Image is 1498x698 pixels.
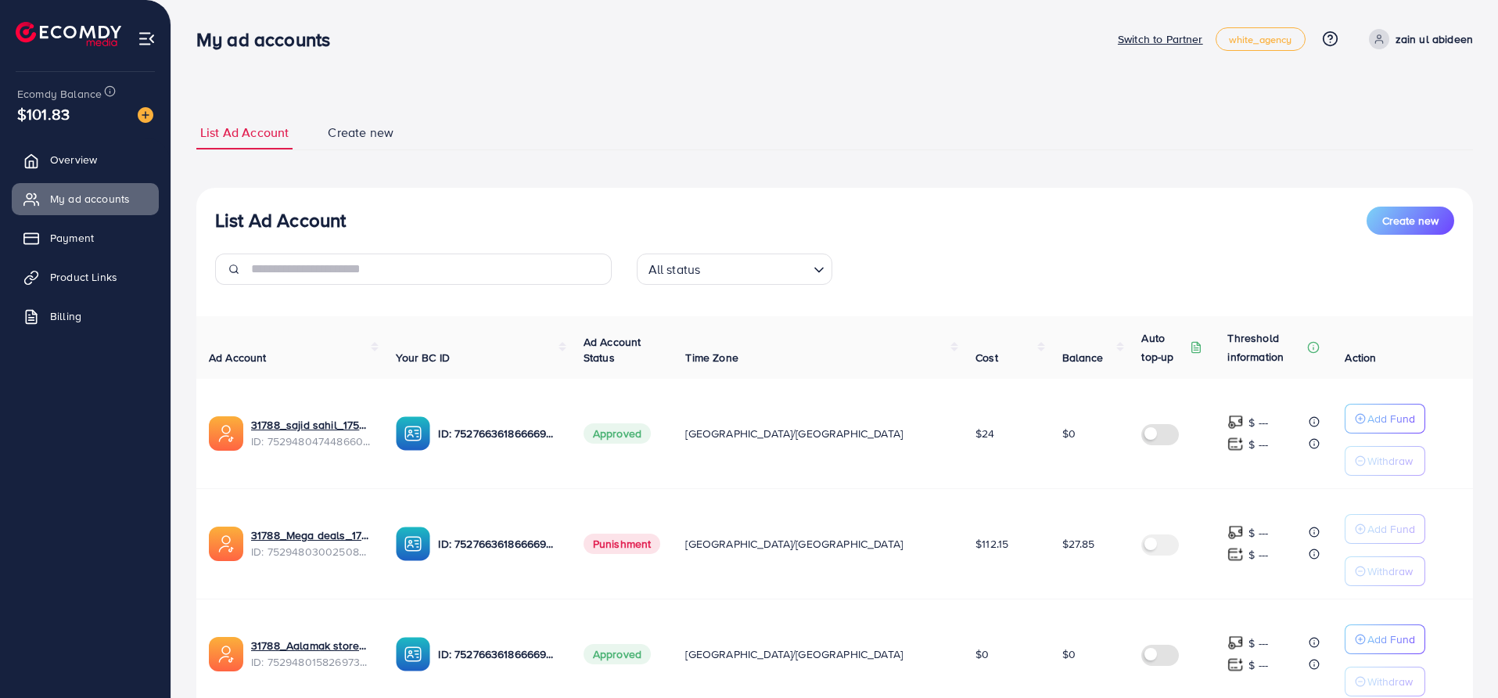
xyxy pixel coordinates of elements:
p: Withdraw [1367,562,1413,581]
a: zain ul abideen [1363,29,1473,49]
p: $ --- [1248,634,1268,653]
p: $ --- [1248,413,1268,432]
button: Withdraw [1345,667,1425,696]
img: menu [138,30,156,48]
img: ic-ads-acc.e4c84228.svg [209,527,243,561]
div: <span class='underline'>31788_sajid sahil_1753093799720</span></br>7529480474486603792 [251,417,371,449]
span: All status [645,258,704,281]
span: [GEOGRAPHIC_DATA]/[GEOGRAPHIC_DATA] [685,646,903,662]
a: white_agency [1216,27,1306,51]
span: Punishment [584,534,661,554]
img: top-up amount [1227,546,1244,563]
p: Withdraw [1367,452,1413,470]
button: Add Fund [1345,624,1425,654]
span: Cost [975,350,998,365]
img: top-up amount [1227,524,1244,541]
p: Auto top-up [1141,329,1187,366]
a: Overview [12,144,159,175]
button: Create new [1367,207,1454,235]
a: Payment [12,222,159,254]
span: Balance [1062,350,1104,365]
p: zain ul abideen [1396,30,1473,49]
span: Ad Account Status [584,334,641,365]
span: $27.85 [1062,536,1095,552]
span: [GEOGRAPHIC_DATA]/[GEOGRAPHIC_DATA] [685,426,903,441]
div: <span class='underline'>31788_Aalamak store_1753093719731</span></br>7529480158269734929 [251,638,371,670]
p: Add Fund [1367,630,1415,649]
p: Add Fund [1367,409,1415,428]
span: Action [1345,350,1376,365]
button: Add Fund [1345,404,1425,434]
button: Withdraw [1345,446,1425,476]
img: top-up amount [1227,436,1244,452]
span: Product Links [50,269,117,285]
span: $0 [975,646,989,662]
a: Product Links [12,261,159,293]
img: ic-ads-acc.e4c84228.svg [209,637,243,671]
img: ic-ba-acc.ded83a64.svg [396,527,430,561]
span: My ad accounts [50,191,130,207]
img: ic-ba-acc.ded83a64.svg [396,637,430,671]
img: top-up amount [1227,657,1244,673]
iframe: Chat [1432,628,1486,686]
input: Search for option [705,255,806,281]
a: 31788_Mega deals_1753093746176 [251,527,371,543]
span: Ecomdy Balance [17,86,102,102]
a: My ad accounts [12,183,159,214]
span: Your BC ID [396,350,450,365]
img: ic-ba-acc.ded83a64.svg [396,416,430,451]
p: $ --- [1248,656,1268,675]
p: $ --- [1248,435,1268,454]
span: List Ad Account [200,124,289,142]
span: white_agency [1229,34,1292,45]
span: $112.15 [975,536,1008,552]
span: Approved [584,423,651,444]
span: $24 [975,426,994,441]
a: 31788_sajid sahil_1753093799720 [251,417,371,433]
span: $0 [1062,426,1076,441]
span: Ad Account [209,350,267,365]
p: $ --- [1248,545,1268,564]
p: Add Fund [1367,520,1415,538]
p: Switch to Partner [1118,30,1203,49]
span: ID: 7529480158269734929 [251,654,371,670]
p: ID: 7527663618666692616 [438,534,558,553]
img: top-up amount [1227,414,1244,430]
span: ID: 7529480474486603792 [251,434,371,449]
span: Billing [50,308,81,324]
span: Create new [328,124,393,142]
p: ID: 7527663618666692616 [438,424,558,443]
span: Create new [1382,213,1439,228]
span: $101.83 [17,103,70,125]
button: Withdraw [1345,556,1425,586]
span: Time Zone [685,350,738,365]
img: logo [16,22,121,46]
span: $0 [1062,646,1076,662]
span: Payment [50,230,94,246]
span: [GEOGRAPHIC_DATA]/[GEOGRAPHIC_DATA] [685,536,903,552]
p: $ --- [1248,523,1268,542]
h3: My ad accounts [196,28,343,51]
div: Search for option [637,254,832,285]
p: Threshold information [1227,329,1304,366]
img: top-up amount [1227,635,1244,651]
p: Withdraw [1367,672,1413,691]
a: 31788_Aalamak store_1753093719731 [251,638,371,653]
h3: List Ad Account [215,209,346,232]
div: <span class='underline'>31788_Mega deals_1753093746176</span></br>7529480300250808336 [251,527,371,559]
a: Billing [12,300,159,332]
span: Approved [584,644,651,664]
span: Overview [50,152,97,167]
img: ic-ads-acc.e4c84228.svg [209,416,243,451]
span: ID: 7529480300250808336 [251,544,371,559]
p: ID: 7527663618666692616 [438,645,558,664]
button: Add Fund [1345,514,1425,544]
img: image [138,107,153,123]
